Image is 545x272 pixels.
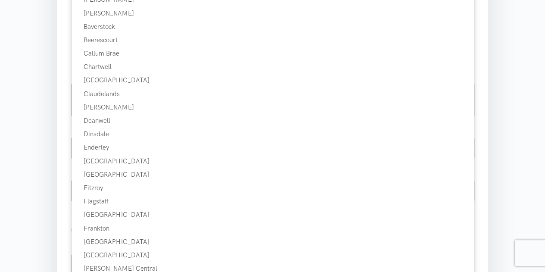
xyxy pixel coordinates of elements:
div: [GEOGRAPHIC_DATA] [72,250,474,260]
div: Deanwell [72,116,474,126]
div: [GEOGRAPHIC_DATA] [72,237,474,247]
div: Enderley [72,142,474,153]
div: Chartwell [72,62,474,72]
div: [GEOGRAPHIC_DATA] [72,169,474,180]
div: Dinsdale [72,129,474,139]
div: [PERSON_NAME] [72,8,474,19]
div: Callum Brae [72,48,474,59]
div: [GEOGRAPHIC_DATA] [72,156,474,166]
div: Fitzroy [72,183,474,193]
div: Flagstaff [72,196,474,206]
div: [GEOGRAPHIC_DATA] [72,75,474,85]
div: Claudelands [72,89,474,99]
div: Beerescourt [72,35,474,45]
div: Frankton [72,223,474,234]
div: Baverstock [72,22,474,32]
div: [GEOGRAPHIC_DATA] [72,209,474,220]
div: [PERSON_NAME] [72,102,474,113]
